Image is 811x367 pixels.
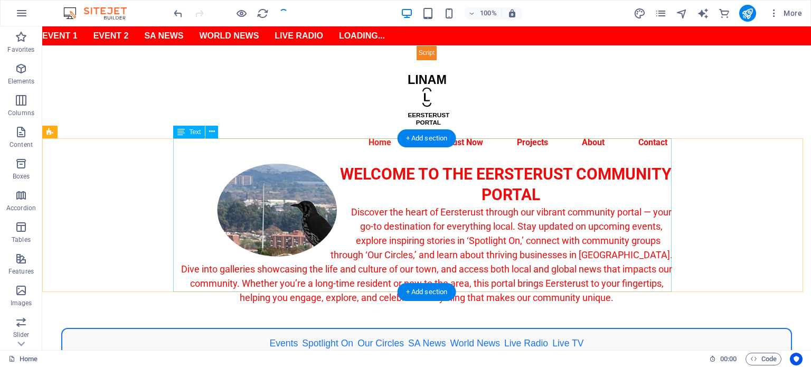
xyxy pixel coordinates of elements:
button: undo [172,7,184,20]
button: More [765,5,806,22]
h6: 100% [480,7,497,20]
img: Editor Logo [61,7,140,20]
i: AI Writer [697,7,709,20]
div: + Add section [398,129,456,147]
p: Favorites [7,45,34,54]
i: Commerce [718,7,730,20]
p: Features [8,267,34,276]
button: pages [655,7,667,20]
button: Code [746,353,781,365]
i: Navigator [676,7,688,20]
p: Boxes [13,172,30,181]
span: More [769,8,802,18]
i: Undo: Text transform (none -> uppercase) (Ctrl+Z) [172,7,184,20]
span: : [728,355,729,363]
button: reload [256,7,269,20]
i: Design (Ctrl+Alt+Y) [634,7,646,20]
div: + Add section [398,283,456,301]
p: Tables [12,236,31,244]
button: Click here to leave preview mode and continue editing [235,7,248,20]
span: Code [750,353,777,365]
p: Content [10,140,33,149]
button: publish [739,5,756,22]
button: text_generator [697,7,710,20]
p: Images [11,299,32,307]
button: commerce [718,7,731,20]
button: design [634,7,646,20]
p: Accordion [6,204,36,212]
a: Click to cancel selection. Double-click to open Pages [8,353,37,365]
button: navigator [676,7,689,20]
p: Elements [8,77,35,86]
button: Usercentrics [790,353,803,365]
i: Pages (Ctrl+Alt+S) [655,7,667,20]
span: Text [189,129,201,135]
button: 100% [464,7,502,20]
span: 00 00 [720,353,737,365]
i: Publish [741,7,753,20]
p: Slider [13,331,30,339]
p: Columns [8,109,34,117]
i: On resize automatically adjust zoom level to fit chosen device. [507,8,517,18]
